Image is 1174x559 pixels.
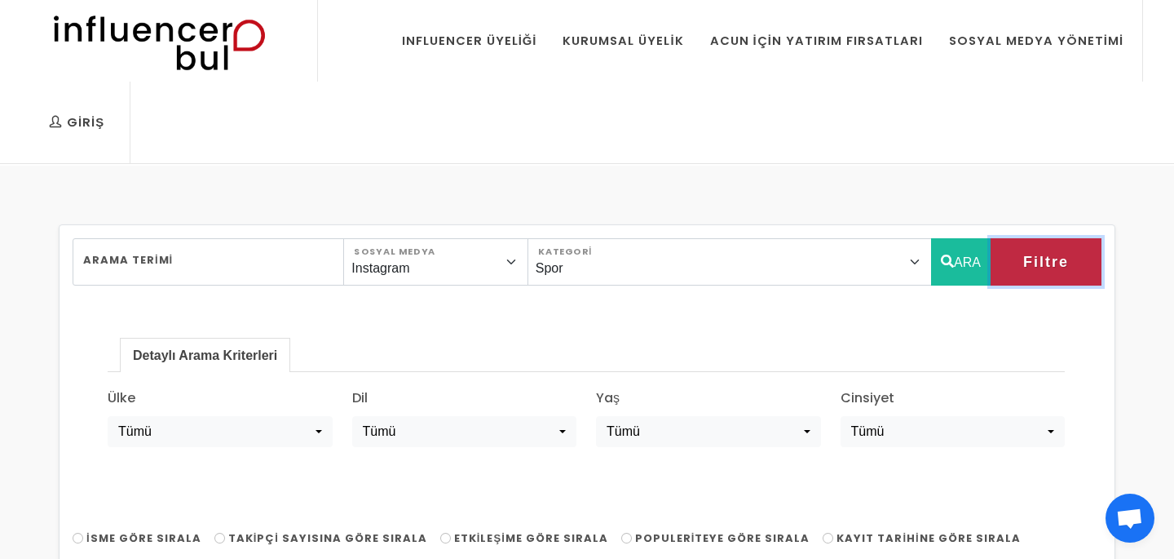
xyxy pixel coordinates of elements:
[108,388,135,408] label: Ülke
[73,238,344,286] input: Search..
[563,32,683,50] div: Kurumsal Üyelik
[454,530,608,546] span: Etkileşime Göre Sırala
[352,416,577,447] button: Tümü
[851,422,1044,441] div: Tümü
[931,238,991,286] button: ARA
[108,416,333,447] button: Tümü
[841,388,894,408] label: Cinsiyet
[607,422,800,441] div: Tümü
[86,530,201,546] span: İsme Göre Sırala
[710,32,923,50] div: Acun İçin Yatırım Fırsatları
[49,113,104,131] div: Giriş
[991,238,1101,286] button: Filtre
[823,533,833,543] input: Kayıt Tarihine Göre Sırala
[121,339,289,372] a: Detaylı Arama Kriterleri
[37,82,117,163] a: Giriş
[1023,248,1069,276] span: Filtre
[363,422,556,441] div: Tümü
[118,422,311,441] div: Tümü
[841,416,1066,447] button: Tümü
[635,530,810,546] span: Populeriteye Göre Sırala
[214,533,225,543] input: Takipçi Sayısına Göre Sırala
[402,32,537,50] div: Influencer Üyeliği
[596,388,620,408] label: Yaş
[352,388,368,408] label: Dil
[1106,494,1154,543] a: Açık sohbet
[836,530,1020,546] span: Kayıt Tarihine Göre Sırala
[596,416,821,447] button: Tümü
[949,32,1123,50] div: Sosyal Medya Yönetimi
[73,533,83,543] input: İsme Göre Sırala
[228,530,427,546] span: Takipçi Sayısına Göre Sırala
[621,533,632,543] input: Populeriteye Göre Sırala
[440,533,451,543] input: Etkileşime Göre Sırala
